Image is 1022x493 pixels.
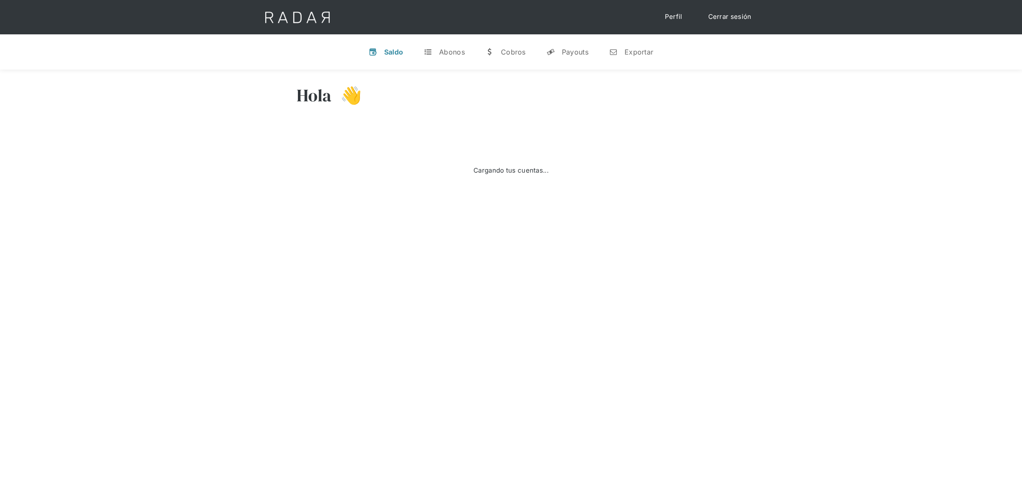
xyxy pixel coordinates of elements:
div: n [609,48,618,56]
div: v [369,48,377,56]
div: t [424,48,432,56]
h3: Hola [297,85,332,106]
div: Exportar [625,48,653,56]
a: Perfil [656,9,691,25]
div: Payouts [562,48,588,56]
div: Saldo [384,48,403,56]
a: Cerrar sesión [700,9,760,25]
div: Abonos [439,48,465,56]
div: w [485,48,494,56]
div: y [546,48,555,56]
div: Cargando tus cuentas... [473,166,549,176]
h3: 👋 [332,85,362,106]
div: Cobros [501,48,526,56]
